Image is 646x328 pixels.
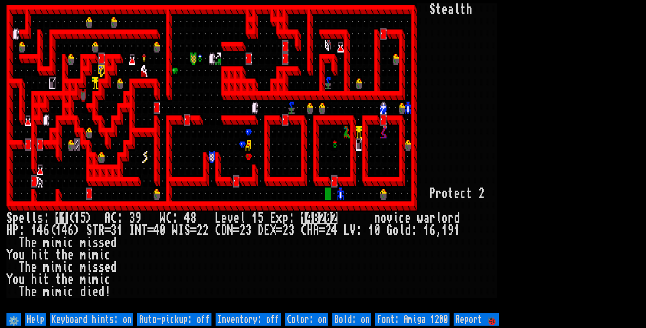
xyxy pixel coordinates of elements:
[442,188,448,200] div: o
[368,224,374,237] div: 1
[288,224,295,237] div: 3
[246,224,252,237] div: 3
[387,224,393,237] div: G
[80,273,86,286] div: m
[429,212,436,224] div: r
[216,313,281,326] input: Inventory: off
[399,224,405,237] div: l
[49,224,56,237] div: (
[282,224,288,237] div: 2
[74,212,80,224] div: 1
[19,224,25,237] div: :
[19,273,25,286] div: u
[62,224,68,237] div: 4
[258,212,264,224] div: 5
[92,249,98,261] div: m
[147,224,154,237] div: =
[154,224,160,237] div: 4
[270,212,276,224] div: E
[56,237,62,249] div: m
[129,212,135,224] div: 3
[436,188,442,200] div: r
[86,286,92,298] div: i
[454,212,460,224] div: d
[307,212,313,224] mark: 4
[282,212,288,224] div: p
[13,212,19,224] div: p
[448,188,454,200] div: t
[233,224,239,237] div: =
[160,224,166,237] div: 0
[344,224,350,237] div: L
[233,212,239,224] div: e
[448,212,454,224] div: r
[43,237,49,249] div: m
[307,224,313,237] div: H
[31,212,37,224] div: l
[98,261,105,273] div: s
[25,261,31,273] div: h
[62,212,68,224] mark: 1
[31,261,37,273] div: e
[393,224,399,237] div: o
[98,249,105,261] div: i
[49,261,56,273] div: i
[92,261,98,273] div: s
[190,224,196,237] div: =
[239,224,246,237] div: 2
[454,313,499,326] input: Report 🐞
[454,224,460,237] div: 1
[98,286,105,298] div: d
[141,224,147,237] div: T
[80,237,86,249] div: m
[74,224,80,237] div: )
[105,261,111,273] div: e
[86,261,92,273] div: i
[31,286,37,298] div: e
[49,237,56,249] div: i
[56,212,62,224] mark: 1
[227,224,233,237] div: N
[50,313,133,326] input: Keyboard hints: on
[117,224,123,237] div: 1
[411,224,417,237] div: :
[80,212,86,224] div: 5
[423,224,429,237] div: 1
[436,3,442,16] div: t
[6,224,13,237] div: H
[399,212,405,224] div: c
[43,286,49,298] div: m
[68,273,74,286] div: e
[374,224,380,237] div: 0
[31,224,37,237] div: 1
[460,3,466,16] div: t
[285,313,328,326] input: Color: on
[68,224,74,237] div: 6
[86,237,92,249] div: i
[98,273,105,286] div: i
[393,212,399,224] div: i
[62,273,68,286] div: h
[264,224,270,237] div: E
[31,237,37,249] div: e
[215,224,221,237] div: C
[19,212,25,224] div: e
[466,188,472,200] div: t
[135,224,141,237] div: N
[80,249,86,261] div: m
[129,224,135,237] div: I
[6,249,13,261] div: Y
[221,212,227,224] div: e
[172,212,178,224] div: :
[25,212,31,224] div: l
[331,212,337,224] mark: 2
[166,212,172,224] div: C
[429,3,436,16] div: S
[448,224,454,237] div: 9
[258,224,264,237] div: D
[417,212,423,224] div: w
[25,237,31,249] div: h
[178,224,184,237] div: I
[319,224,325,237] div: =
[13,224,19,237] div: P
